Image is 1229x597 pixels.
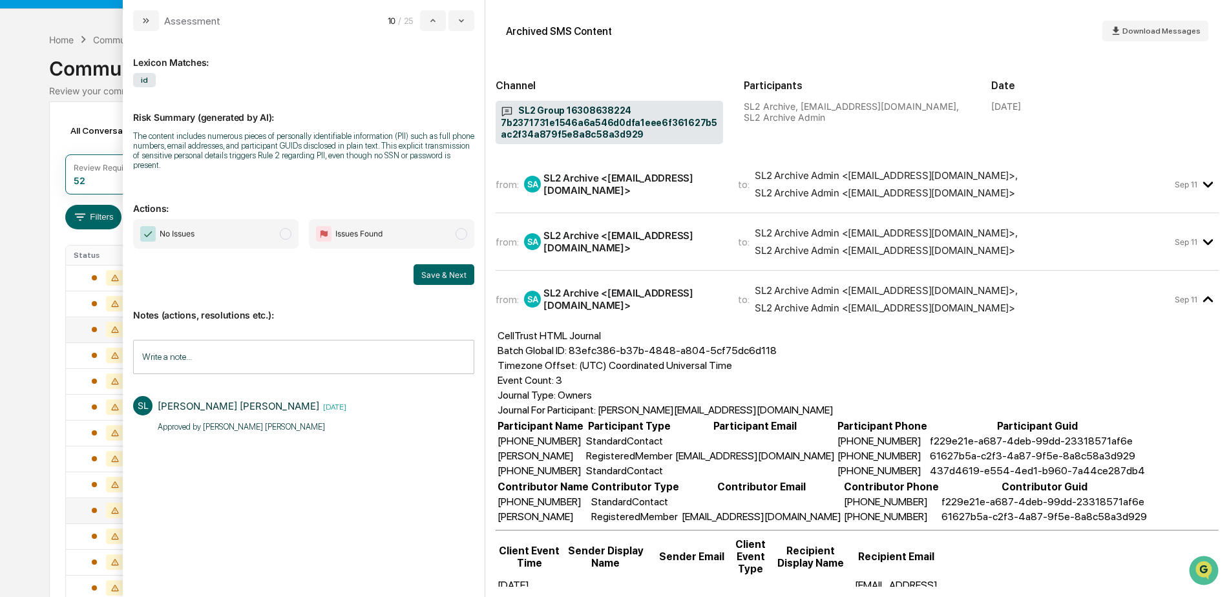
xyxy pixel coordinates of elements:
div: SL [133,396,152,415]
td: [PHONE_NUMBER] [843,510,940,523]
img: 1746055101610-c473b297-6a78-478c-a979-82029cc54cd1 [13,99,36,122]
th: Client Event Type [735,538,766,576]
span: SL2 Group 16308638224 7b2371731e1546a6a546d0dfa1eee6f361627b5ac2f34a879f5e8a8c58a3d929 [501,105,718,141]
button: Start new chat [220,103,235,118]
div: 🗄️ [94,266,104,276]
time: Thursday, September 11, 2025 at 6:10:04 PM [1175,180,1197,189]
span: Attestations [107,264,160,277]
th: Participant Name [497,419,584,433]
div: SL2 Archive Admin <[EMAIL_ADDRESS][DOMAIN_NAME]> , [755,284,1017,297]
div: SL2 Archive <[EMAIL_ADDRESS][DOMAIN_NAME]> [543,172,722,196]
td: Journal Type: Owners [497,388,834,402]
div: SA [524,176,541,193]
h2: Participants [744,79,971,92]
span: Data Lookup [26,289,81,302]
div: Communications Archive [93,34,198,45]
img: Flag [316,226,331,242]
th: Client Event Time [497,538,562,576]
span: to: [738,236,750,248]
button: Download Messages [1102,21,1208,41]
td: [PHONE_NUMBER] [497,495,589,508]
div: Past conversations [13,143,87,154]
div: Archived SMS Content [506,25,612,37]
span: to: [738,178,750,191]
div: 🔎 [13,290,23,300]
span: Download Messages [1122,26,1201,36]
button: See all [200,141,235,156]
td: f229e21e-a687-4deb-99dd-23318571af6e [929,434,1146,448]
div: SL2 Archive <[EMAIL_ADDRESS][DOMAIN_NAME]> [543,287,722,311]
td: [PERSON_NAME] [497,510,589,523]
td: [PHONE_NUMBER] [837,464,928,477]
td: [PHONE_NUMBER] [497,434,584,448]
div: SL2 Archive Admin <[EMAIL_ADDRESS][DOMAIN_NAME]> [755,244,1015,257]
td: CellTrust HTML Journal [497,329,834,342]
div: SA [524,291,541,308]
td: f229e21e-a687-4deb-99dd-23318571af6e [941,495,1148,508]
img: Steve.Lennart [13,163,34,184]
th: Contributor Name [497,480,589,494]
a: Powered byPylon [91,320,156,330]
div: 🖐️ [13,266,23,276]
span: id [133,73,156,87]
span: 10 [388,16,395,26]
th: Contributor Type [591,480,680,494]
div: Assessment [164,15,220,27]
td: Timezone Offset: (UTC) Coordinated Universal Time [497,359,834,372]
th: Contributor Phone [843,480,940,494]
span: from: [496,178,519,191]
p: Actions: [133,187,474,214]
td: StandardContact [585,434,673,448]
td: RegisteredMember [591,510,680,523]
img: 4531339965365_218c74b014194aa58b9b_72.jpg [27,99,50,122]
div: SL2 Archive, [EMAIL_ADDRESS][DOMAIN_NAME], SL2 Archive Admin [744,101,971,123]
td: [EMAIL_ADDRESS][DOMAIN_NAME] [675,449,835,463]
th: Status [66,246,150,265]
td: 61627b5a-c2f3-4a87-9f5e-8a8c58a3d929 [929,449,1146,463]
span: [PERSON_NAME].[PERSON_NAME] [40,211,171,221]
time: Thursday, September 11, 2025 at 6:10:04 PM [1175,295,1197,304]
th: Sender Email [649,538,733,576]
td: StandardContact [591,495,680,508]
div: SL2 Archive Admin <[EMAIL_ADDRESS][DOMAIN_NAME]> [755,187,1015,199]
span: to: [738,293,750,306]
a: 🖐️Preclearance [8,259,89,282]
th: Sender Display Name [563,538,648,576]
span: • [174,176,178,186]
a: 🗄️Attestations [89,259,165,282]
span: Pylon [129,320,156,330]
div: SL2 Archive Admin <[EMAIL_ADDRESS][DOMAIN_NAME]> [755,302,1015,314]
div: SL2 Archive <[EMAIL_ADDRESS][DOMAIN_NAME]> [543,229,722,254]
time: Thursday, September 11, 2025 at 6:10:04 PM [1175,237,1197,247]
span: Sep 11 [181,176,208,186]
div: Review your communication records across channels [49,85,1180,96]
div: Communications Archive [49,47,1180,80]
span: [PERSON_NAME].[PERSON_NAME] [40,176,171,186]
td: Journal For Participant: [PERSON_NAME][EMAIL_ADDRESS][DOMAIN_NAME] [497,403,834,417]
div: [DATE] [991,101,1021,112]
div: Home [49,34,74,45]
span: / 25 [398,16,417,26]
span: Issues Found [335,227,383,240]
span: from: [496,236,519,248]
span: Preclearance [26,264,83,277]
td: StandardContact [585,464,673,477]
h2: Channel [496,79,723,92]
th: Participant Email [675,419,835,433]
td: Batch Global ID: 83efc386-b37b-4848-a804-5cf75dc6d118 [497,344,834,357]
div: Review Required [74,163,136,173]
img: Steve.Lennart [13,198,34,219]
h2: Date [991,79,1219,92]
time: Thursday, September 18, 2025 at 11:50:32 AM CDT [319,401,346,412]
span: No Issues [160,227,194,240]
span: • [174,211,178,221]
th: Recipient Email [854,538,938,576]
th: Participant Type [585,419,673,433]
th: Recipient Display Name [768,538,853,576]
th: Contributor Email [681,480,842,494]
td: [EMAIL_ADDRESS][DOMAIN_NAME] [681,510,842,523]
p: Approved by [PERSON_NAME] [PERSON_NAME]​​ [158,421,346,434]
p: Notes (actions, resolutions etc.): [133,294,474,320]
button: Save & Next [414,264,474,285]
